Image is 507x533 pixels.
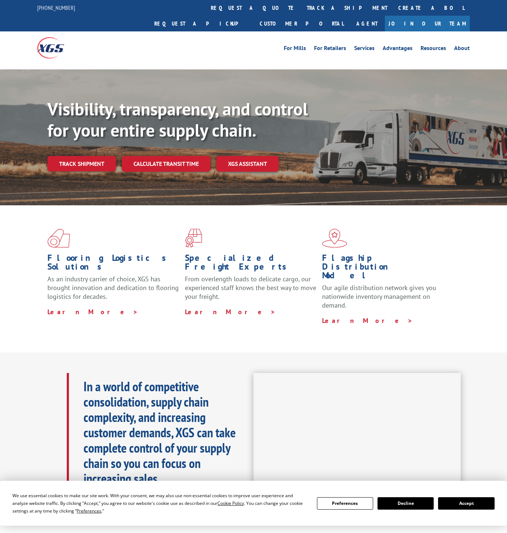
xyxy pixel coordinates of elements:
h1: Flagship Distribution Model [322,254,454,283]
a: Resources [421,45,446,53]
a: Learn More > [47,308,138,316]
a: Advantages [383,45,413,53]
a: XGS ASSISTANT [216,156,279,172]
a: Learn More > [185,308,276,316]
button: Decline [378,497,434,510]
span: Our agile distribution network gives you nationwide inventory management on demand. [322,283,436,309]
p: From overlength loads to delicate cargo, our experienced staff knows the best way to move your fr... [185,275,317,307]
div: We use essential cookies to make our site work. With your consent, we may also use non-essential ... [12,492,308,515]
a: Agent [349,16,385,31]
b: Visibility, transparency, and control for your entire supply chain. [47,98,308,141]
h1: Flooring Logistics Solutions [47,254,179,275]
button: Preferences [317,497,373,510]
img: xgs-icon-flagship-distribution-model-red [322,229,347,248]
span: Cookie Policy [217,500,244,506]
a: Learn More > [322,316,413,325]
a: Request a pickup [149,16,254,31]
b: In a world of competitive consolidation, supply chain complexity, and increasing customer demands... [84,378,236,487]
img: xgs-icon-total-supply-chain-intelligence-red [47,229,70,248]
iframe: XGS Logistics Solutions [253,373,461,490]
span: Preferences [77,508,101,514]
a: Calculate transit time [122,156,210,172]
span: As an industry carrier of choice, XGS has brought innovation and dedication to flooring logistics... [47,275,179,301]
img: xgs-icon-focused-on-flooring-red [185,229,202,248]
a: Track shipment [47,156,116,171]
button: Accept [438,497,494,510]
a: For Retailers [314,45,346,53]
a: Services [354,45,375,53]
a: About [454,45,470,53]
a: Join Our Team [385,16,470,31]
a: [PHONE_NUMBER] [37,4,75,11]
a: For Mills [284,45,306,53]
a: Customer Portal [254,16,349,31]
h1: Specialized Freight Experts [185,254,317,275]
